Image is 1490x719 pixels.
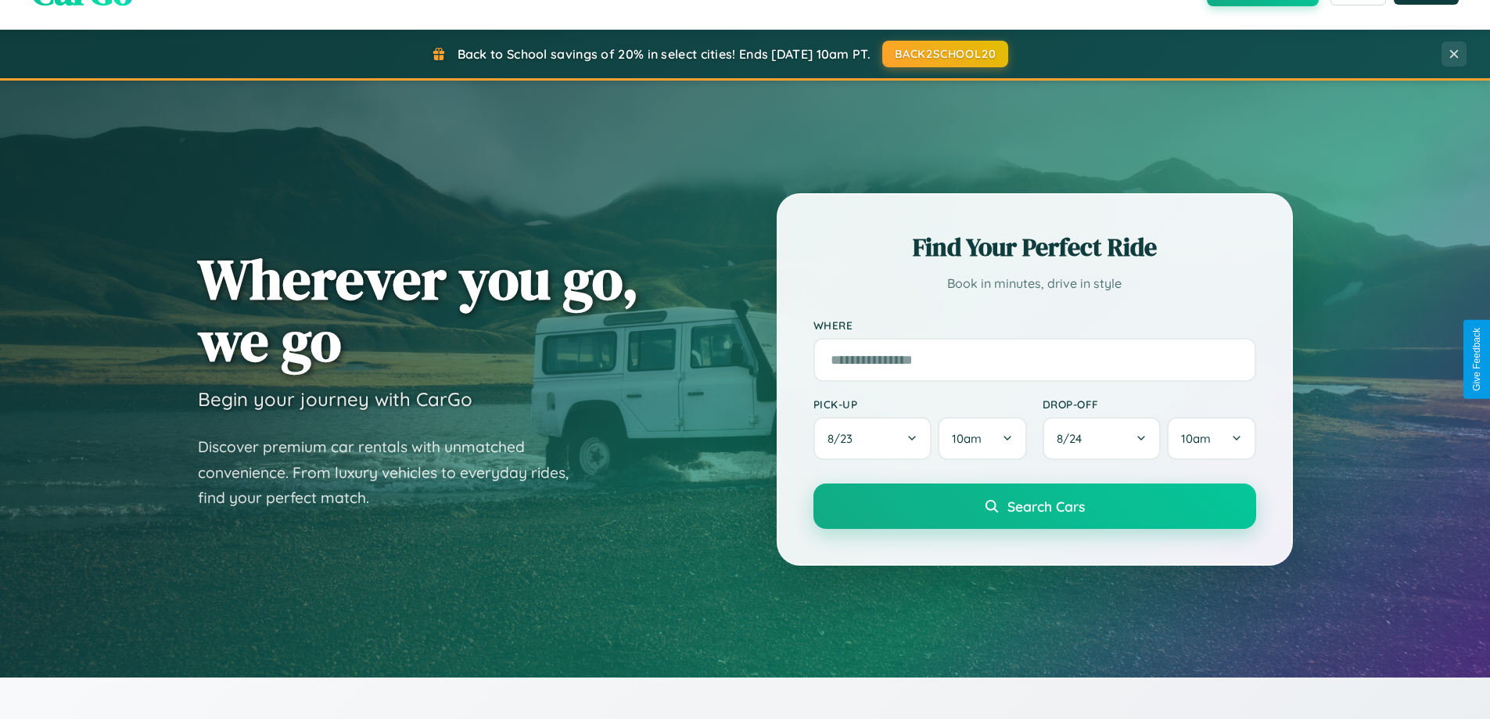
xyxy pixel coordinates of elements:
h3: Begin your journey with CarGo [198,387,472,411]
button: 8/23 [813,417,932,460]
h1: Wherever you go, we go [198,248,639,372]
div: Give Feedback [1471,328,1482,391]
span: 10am [1181,431,1211,446]
button: 10am [938,417,1026,460]
span: 8 / 24 [1057,431,1090,446]
span: 8 / 23 [828,431,860,446]
button: Search Cars [813,484,1256,529]
button: 10am [1167,417,1255,460]
span: Search Cars [1007,498,1085,515]
label: Where [813,318,1256,332]
h2: Find Your Perfect Ride [813,230,1256,264]
label: Drop-off [1043,397,1256,411]
span: 10am [952,431,982,446]
p: Discover premium car rentals with unmatched convenience. From luxury vehicles to everyday rides, ... [198,434,589,511]
label: Pick-up [813,397,1027,411]
p: Book in minutes, drive in style [813,272,1256,295]
button: BACK2SCHOOL20 [882,41,1008,67]
span: Back to School savings of 20% in select cities! Ends [DATE] 10am PT. [458,46,871,62]
button: 8/24 [1043,417,1161,460]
